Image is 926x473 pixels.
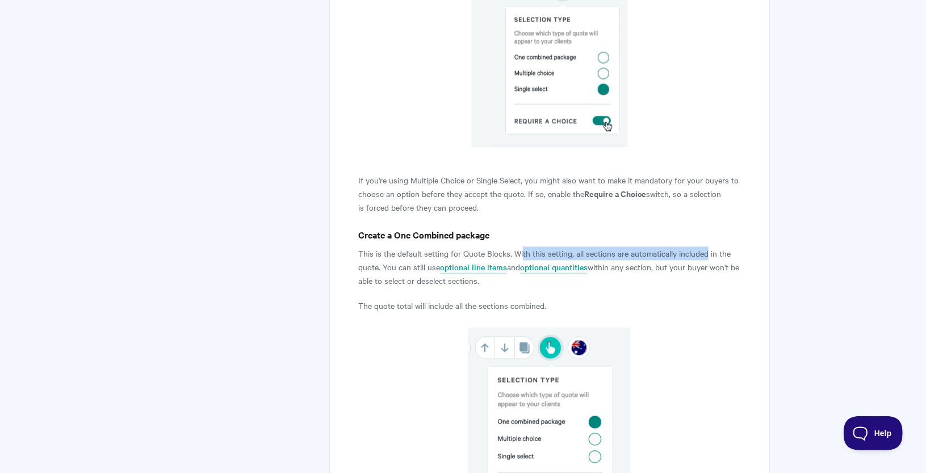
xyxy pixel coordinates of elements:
[358,174,740,215] p: If you're using Multiple Choice or Single Select, you might also want to make it mandatory for yo...
[440,262,507,274] a: optional line items
[584,188,646,200] strong: Require a Choice
[520,262,588,274] a: optional quantities
[358,247,740,288] p: This is the default setting for Quote Blocks. With this setting, all sections are automatically i...
[844,416,903,450] iframe: Toggle Customer Support
[358,228,740,242] h4: Create a One Combined package
[358,299,740,313] p: The quote total will include all the sections combined.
